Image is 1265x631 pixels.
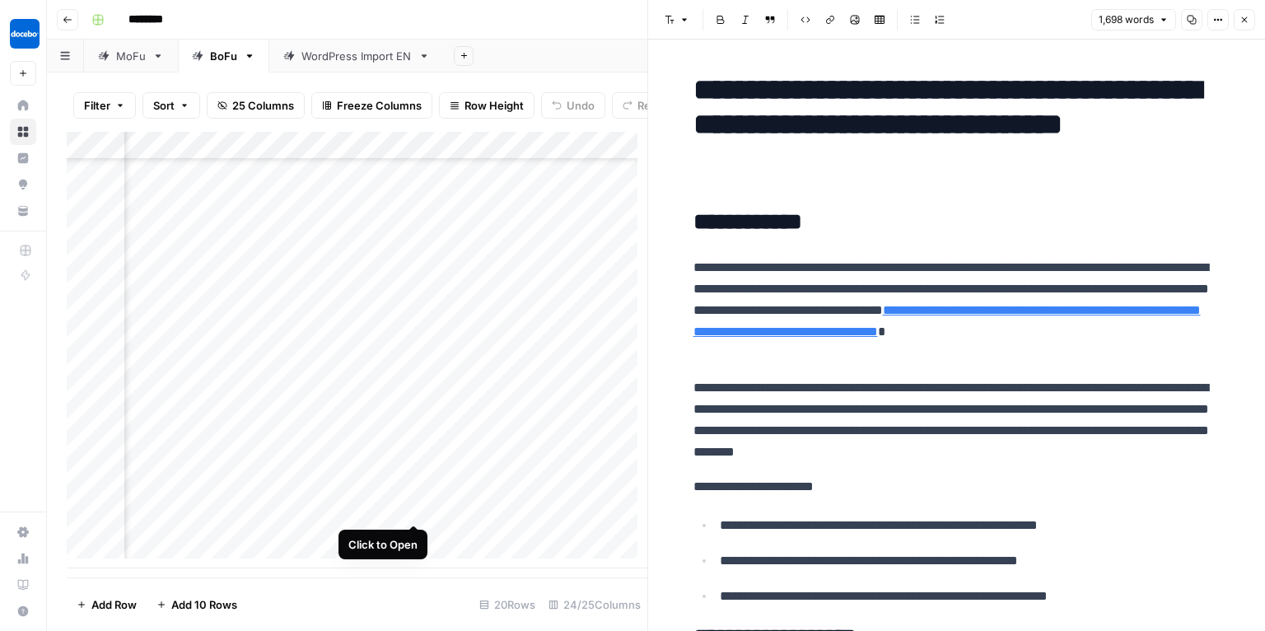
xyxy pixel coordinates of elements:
a: Usage [10,545,36,572]
button: Undo [541,92,605,119]
a: Opportunities [10,171,36,198]
span: 25 Columns [232,97,294,114]
span: Sort [153,97,175,114]
a: Your Data [10,198,36,224]
span: Row Height [464,97,524,114]
button: 25 Columns [207,92,305,119]
button: Add Row [67,591,147,618]
a: Settings [10,519,36,545]
button: Freeze Columns [311,92,432,119]
div: 24/25 Columns [542,591,647,618]
span: Add 10 Rows [171,596,237,613]
div: MoFu [116,48,146,64]
span: Undo [567,97,595,114]
a: MoFu [84,40,178,72]
button: Add 10 Rows [147,591,247,618]
button: Row Height [439,92,534,119]
img: Docebo Logo [10,19,40,49]
span: Add Row [91,596,137,613]
div: 20 Rows [473,591,542,618]
button: Filter [73,92,136,119]
a: Home [10,92,36,119]
a: Insights [10,145,36,171]
div: Click to Open [348,536,418,553]
button: 1,698 words [1091,9,1176,30]
a: WordPress Import EN [269,40,444,72]
div: BoFu [210,48,237,64]
button: Redo [612,92,675,119]
button: Workspace: Docebo [10,13,36,54]
a: Browse [10,119,36,145]
a: Learning Hub [10,572,36,598]
button: Sort [142,92,200,119]
div: WordPress Import EN [301,48,412,64]
span: Freeze Columns [337,97,422,114]
span: 1,698 words [1099,12,1154,27]
span: Redo [637,97,664,114]
span: Filter [84,97,110,114]
a: BoFu [178,40,269,72]
button: Help + Support [10,598,36,624]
